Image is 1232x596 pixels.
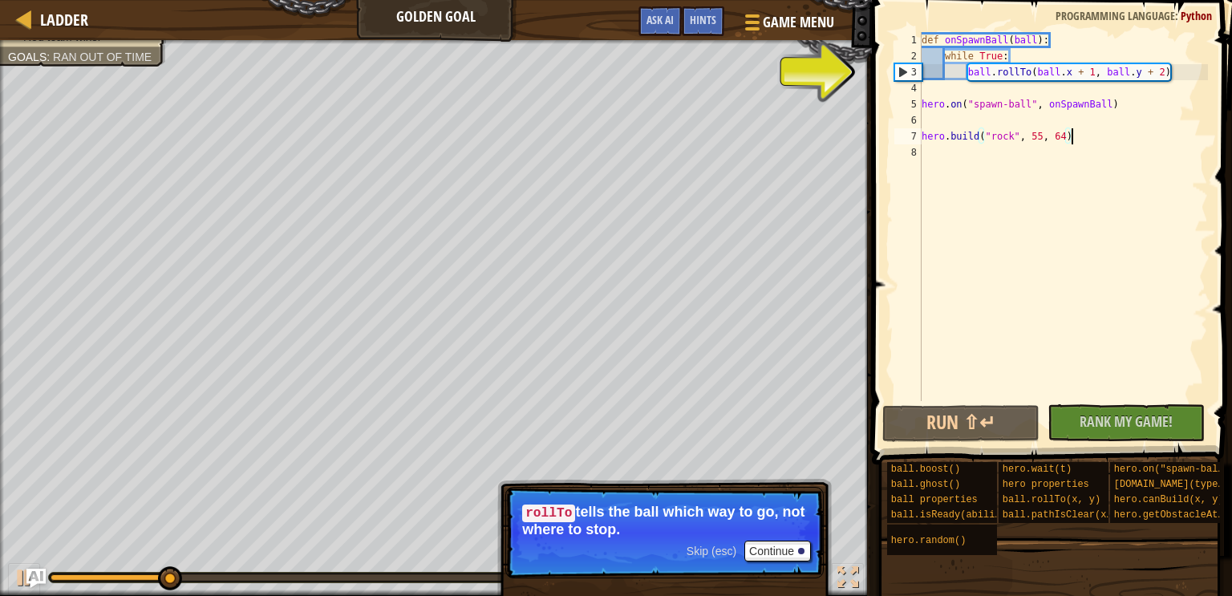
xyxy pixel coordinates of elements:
div: 4 [894,80,922,96]
div: 6 [894,112,922,128]
div: 7 [894,128,922,144]
div: 2 [894,48,922,64]
div: 1 [894,32,922,48]
span: Ask AI [646,12,674,27]
div: 8 [894,144,922,160]
span: hero properties [1003,479,1089,490]
button: Ask AI [26,569,46,588]
span: ball.boost() [891,464,960,475]
span: hero.wait(t) [1003,464,1072,475]
span: Ran out of time [53,51,152,63]
a: Ladder [32,9,88,30]
span: ball.isReady(ability) [891,509,1012,521]
div: 5 [894,96,922,112]
button: Ctrl + P: Play [8,563,40,596]
span: Skip (esc) [687,545,736,557]
span: Python [1181,8,1212,23]
span: Ladder [40,9,88,30]
button: Rank My Game! [1048,404,1205,441]
span: Game Menu [763,12,834,33]
code: rollTo [522,505,575,522]
div: 3 [895,64,922,80]
span: Hints [690,12,716,27]
span: Rank My Game! [1080,412,1173,432]
span: ball.pathIsClear(x, y) [1003,509,1129,521]
button: Run ⇧↵ [882,405,1039,442]
span: ball properties [891,494,978,505]
button: Ask AI [638,6,682,36]
span: ball.ghost() [891,479,960,490]
span: Goals [8,51,47,63]
button: Continue [744,541,811,562]
span: ball.rollTo(x, y) [1003,494,1100,505]
span: hero.canBuild(x, y) [1114,494,1224,505]
button: Game Menu [732,6,844,44]
span: hero.random() [891,535,967,546]
p: tells the ball which way to go, not where to stop. [522,504,807,537]
button: Toggle fullscreen [832,563,864,596]
span: Programming language [1056,8,1175,23]
span: : [47,51,53,63]
span: : [1175,8,1181,23]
